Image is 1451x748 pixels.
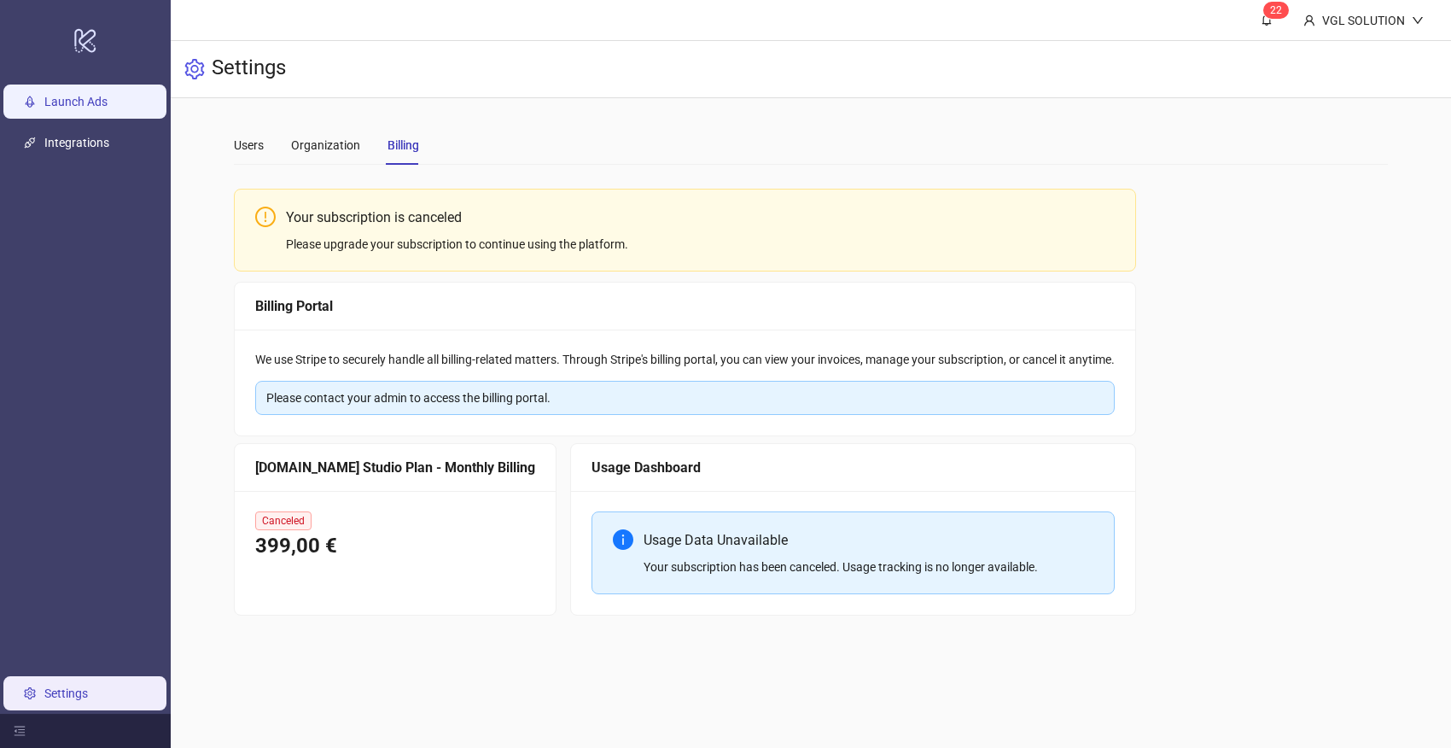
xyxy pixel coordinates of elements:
a: Settings [44,687,88,700]
span: 2 [1276,4,1282,16]
sup: 22 [1263,2,1289,19]
div: [DOMAIN_NAME] Studio Plan - Monthly Billing [255,457,535,478]
a: Launch Ads [44,95,108,108]
div: Usage Dashboard [591,457,1115,478]
div: Users [234,136,264,155]
div: Please contact your admin to access the billing portal. [266,389,1104,407]
span: user [1303,15,1315,26]
span: exclamation-circle [255,207,276,227]
div: Billing [388,136,419,155]
span: menu-fold [14,725,26,737]
span: Canceled [255,511,312,530]
h3: Settings [212,55,286,84]
div: 399,00 € [255,530,535,563]
a: Integrations [44,136,109,149]
div: Organization [291,136,360,155]
div: Billing Portal [255,295,1115,317]
span: setting [184,59,205,79]
div: Please upgrade your subscription to continue using the platform. [286,235,1115,254]
div: Your subscription is canceled [286,207,1115,228]
span: info-circle [613,529,633,550]
div: Your subscription has been canceled. Usage tracking is no longer available. [644,558,1093,576]
div: VGL SOLUTION [1315,11,1412,30]
span: down [1412,15,1424,26]
div: We use Stripe to securely handle all billing-related matters. Through Stripe's billing portal, yo... [255,350,1115,369]
div: Usage Data Unavailable [644,529,1093,551]
span: 2 [1270,4,1276,16]
span: bell [1261,14,1273,26]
